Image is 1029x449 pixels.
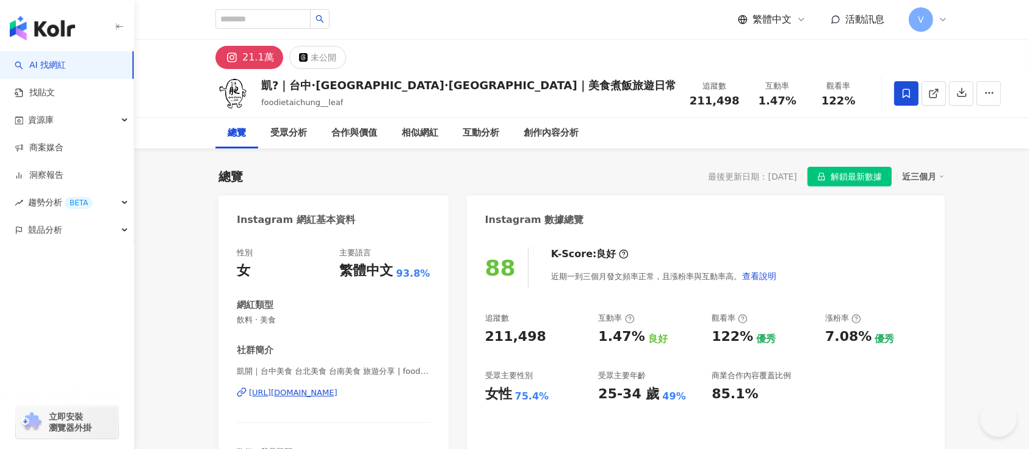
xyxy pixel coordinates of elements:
[980,400,1017,437] iframe: Help Scout Beacon - Open
[821,95,856,107] span: 122%
[648,332,668,346] div: 良好
[690,94,740,107] span: 211,498
[28,106,54,134] span: 資源庫
[551,247,629,261] div: K-Score :
[15,59,66,71] a: searchAI 找網紅
[331,126,377,141] div: 合作與價值
[663,390,686,403] div: 49%
[831,167,882,187] span: 解鎖最新數據
[712,327,753,346] div: 122%
[215,75,252,112] img: KOL Avatar
[242,49,274,66] div: 21.1萬
[485,327,546,346] div: 211,498
[10,16,75,40] img: logo
[485,385,512,404] div: 女性
[598,313,634,324] div: 互動率
[551,264,777,288] div: 近期一到三個月發文頻率正常，且漲粉率與互動率高。
[15,87,55,99] a: 找貼文
[754,80,801,92] div: 互動率
[690,80,740,92] div: 追蹤數
[65,197,93,209] div: BETA
[316,15,324,23] span: search
[15,199,23,207] span: rise
[825,313,861,324] div: 漲粉率
[28,189,93,216] span: 趨勢分析
[15,142,63,154] a: 商案媒合
[597,247,616,261] div: 良好
[902,169,945,184] div: 近三個月
[228,126,246,141] div: 總覽
[598,385,659,404] div: 25-34 歲
[875,332,894,346] div: 優秀
[20,412,43,432] img: chrome extension
[218,168,243,185] div: 總覽
[339,247,371,258] div: 主要語言
[237,247,253,258] div: 性別
[28,216,62,244] span: 競品分析
[16,406,118,439] a: chrome extension立即安裝 瀏覽器外掛
[261,98,343,107] span: foodietaichung__leaf
[215,46,283,69] button: 21.1萬
[339,261,393,280] div: 繁體中文
[918,13,924,26] span: V
[261,78,676,93] div: 凱?｜台中·[GEOGRAPHIC_DATA]·[GEOGRAPHIC_DATA]｜美食煮飯旅遊日常
[237,299,273,312] div: 網紅類型
[485,370,533,381] div: 受眾主要性別
[237,387,430,398] a: [URL][DOMAIN_NAME]
[485,213,584,227] div: Instagram 數據總覽
[524,126,579,141] div: 創作內容分析
[753,13,792,26] span: 繁體中文
[709,172,797,181] div: 最後更新日期：[DATE]
[742,264,777,288] button: 查看說明
[742,271,776,281] span: 查看說明
[237,315,430,326] span: 飲料 · 美食
[825,327,872,346] div: 7.08%
[845,13,884,25] span: 活動訊息
[712,385,758,404] div: 85.1%
[598,370,646,381] div: 受眾主要年齡
[485,255,516,280] div: 88
[817,172,826,181] span: lock
[485,313,509,324] div: 追蹤數
[49,411,92,433] span: 立即安裝 瀏覽器外掛
[249,387,338,398] div: [URL][DOMAIN_NAME]
[237,344,273,357] div: 社群簡介
[815,80,862,92] div: 觀看率
[15,169,63,181] a: 洞察報告
[402,126,438,141] div: 相似網紅
[270,126,307,141] div: 受眾分析
[756,332,776,346] div: 優秀
[289,46,346,69] button: 未公開
[712,370,791,381] div: 商業合作內容覆蓋比例
[237,213,355,227] div: Instagram 網紅基本資料
[515,390,549,403] div: 75.4%
[237,261,250,280] div: 女
[712,313,748,324] div: 觀看率
[807,167,892,186] button: 解鎖最新數據
[396,267,430,280] span: 93.8%
[759,95,796,107] span: 1.47%
[237,366,430,377] span: 凱開｜台中美食 台北美食 台南美食 旅遊分享 | foodietaichung__leaf
[598,327,644,346] div: 1.47%
[463,126,499,141] div: 互動分析
[311,49,336,66] div: 未公開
